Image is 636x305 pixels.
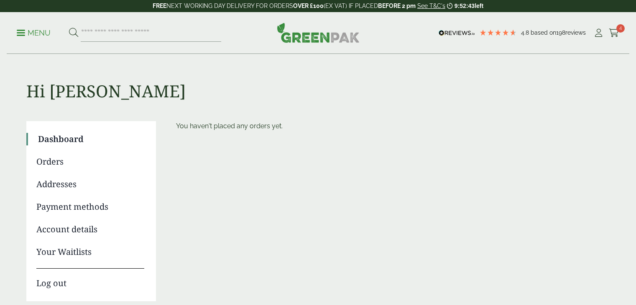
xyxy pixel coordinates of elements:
[616,24,625,33] span: 4
[417,3,445,9] a: See T&C's
[475,3,483,9] span: left
[17,28,51,38] p: Menu
[609,29,619,37] i: Cart
[26,54,610,101] h1: Hi [PERSON_NAME]
[531,29,556,36] span: Based on
[565,29,586,36] span: reviews
[36,246,144,258] a: Your Waitlists
[153,3,166,9] strong: FREE
[556,29,565,36] span: 198
[38,133,144,145] a: Dashboard
[36,178,144,191] a: Addresses
[17,28,51,36] a: Menu
[378,3,416,9] strong: BEFORE 2 pm
[176,121,610,131] p: You haven't placed any orders yet.
[593,29,604,37] i: My Account
[36,268,144,290] a: Log out
[455,3,475,9] span: 9:52:43
[293,3,324,9] strong: OVER £100
[277,23,360,43] img: GreenPak Supplies
[521,29,531,36] span: 4.8
[479,29,517,36] div: 4.79 Stars
[36,155,144,168] a: Orders
[36,201,144,213] a: Payment methods
[36,223,144,236] a: Account details
[439,30,475,36] img: REVIEWS.io
[609,27,619,39] a: 4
